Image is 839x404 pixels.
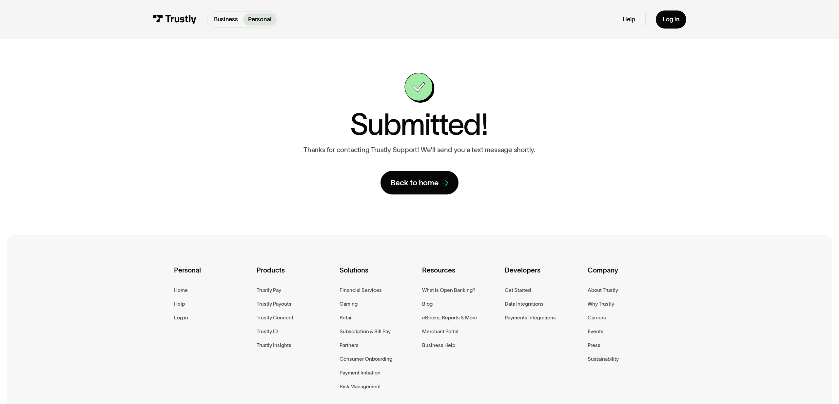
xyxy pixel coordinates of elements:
[588,341,600,350] a: Press
[174,265,251,286] div: Personal
[257,327,278,336] a: Trustly ID
[422,341,455,350] a: Business Help
[505,265,582,286] div: Developers
[340,369,380,377] a: Payment Initiation
[505,313,556,322] a: Payments Integrations
[340,327,391,336] a: Subscription & Bill Pay
[153,15,197,24] img: Trustly Logo
[391,178,439,188] div: Back to home
[257,313,293,322] a: Trustly Connect
[422,300,433,309] a: Blog
[340,341,359,350] a: Partners
[623,16,635,24] a: Help
[505,286,531,295] a: Get Started
[588,327,603,336] a: Events
[380,171,459,194] a: Back to home
[303,146,536,154] p: Thanks for contacting Trustly Support! We'll send you a text message shortly.
[257,265,334,286] div: Products
[257,300,291,309] a: Trustly Payouts
[257,286,281,295] a: Trustly Pay
[340,382,381,391] a: Risk Management
[656,10,686,29] a: Log in
[422,313,477,322] a: eBooks, Reports & More
[248,15,271,24] p: Personal
[174,300,185,309] a: Help
[588,313,606,322] a: Careers
[422,286,476,295] a: What is Open Banking?
[174,313,188,322] a: Log in
[257,341,291,350] a: Trustly Insights
[214,15,238,24] p: Business
[209,13,243,26] a: Business
[350,110,488,139] h1: Submitted!
[174,286,188,295] a: Home
[340,313,353,322] a: Retail
[340,355,392,364] a: Consumer Onboarding
[340,300,358,309] a: Gaming
[422,265,499,286] div: Resources
[588,355,619,364] a: Sustainability
[340,265,417,286] div: Solutions
[243,13,277,26] a: Personal
[588,300,614,309] a: Why Trustly
[505,300,544,309] a: Data Integrations
[588,286,618,295] a: About Trustly
[340,286,382,295] a: Financial Services
[663,16,679,24] div: Log in
[422,327,459,336] a: Merchant Portal
[588,265,665,286] div: Company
